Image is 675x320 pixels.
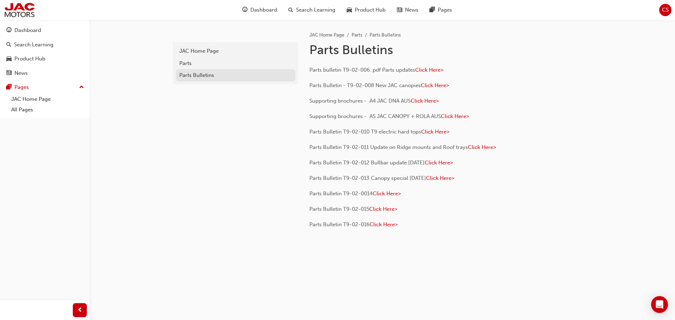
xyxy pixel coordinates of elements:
a: Search Learning [3,38,87,51]
span: guage-icon [242,6,247,14]
div: Dashboard [14,26,41,34]
a: car-iconProduct Hub [341,3,391,17]
li: Parts Bulletins [369,31,401,39]
div: Parts [179,59,292,67]
span: Parts Bulletin T9-02-015 [309,206,369,212]
a: Click Here> [425,159,453,166]
a: news-iconNews [391,3,424,17]
span: Search Learning [296,6,335,14]
a: JAC Home Page [8,94,87,105]
span: prev-icon [77,306,83,315]
span: up-icon [79,83,84,92]
button: Pages [3,81,87,94]
a: Click Here> [415,67,443,73]
span: guage-icon [6,27,12,34]
span: car-icon [347,6,352,14]
div: Open Intercom Messenger [651,296,668,313]
button: CS [659,4,671,16]
a: All Pages [8,104,87,115]
span: Pages [438,6,452,14]
span: search-icon [288,6,293,14]
a: search-iconSearch Learning [283,3,341,17]
a: Click Here> [421,129,449,135]
span: Dashboard [250,6,277,14]
div: Parts Bulletins [179,71,292,79]
span: Parts Bulletin T9-02-013 Canopy special [DATE] [309,175,426,181]
span: News [405,6,418,14]
span: Parts Bulletin - T9-02-008 New JAC canopies [309,82,421,89]
span: Supporting brochures - A4 JAC DNA AUS [309,98,411,104]
span: pages-icon [6,84,12,91]
div: JAC Home Page [179,47,292,55]
span: CS [662,6,669,14]
a: Parts [352,32,362,38]
a: Parts [176,57,295,70]
div: Product Hub [14,55,45,63]
span: Parts Bulletin T9-02-010 T9 electric hard tops [309,129,421,135]
div: Search Learning [14,41,53,49]
div: Pages [14,83,29,91]
a: Click Here> [468,144,496,150]
span: Parts bulletin T9-02-006. pdf Parts updates [309,67,415,73]
span: Parts Bulletin T9-02-016 [309,221,369,228]
span: Supporting brochures - A5 JAC CANOPY + ROLA AUS [309,113,441,119]
a: Product Hub [3,52,87,65]
span: pages-icon [430,6,435,14]
a: Click Here> [411,98,439,104]
a: Click Here> [441,113,469,119]
a: Click Here> [373,190,401,197]
span: Product Hub [355,6,386,14]
span: news-icon [6,70,12,77]
div: News [14,69,28,77]
span: car-icon [6,56,12,62]
a: pages-iconPages [424,3,458,17]
a: Parts Bulletins [176,69,295,81]
a: Click Here> [369,206,397,212]
a: Click Here> [421,82,449,89]
a: JAC Home Page [309,32,345,38]
a: JAC Home Page [176,45,295,57]
a: Click Here> [369,221,398,228]
a: Dashboard [3,24,87,37]
span: Parts Bulletin T9-02-012 Bullbar update [DATE] [309,159,425,166]
h1: Parts Bulletins [309,42,540,58]
a: News [3,67,87,80]
a: Click Here> [426,175,454,181]
button: DashboardSearch LearningProduct HubNews [3,22,87,81]
img: jac-portal [4,2,36,18]
a: guage-iconDashboard [237,3,283,17]
span: Parts Bulletin T9-02-011 Update on Ridge mounts and Roof trays [309,144,468,150]
span: Parts Bulletin T9-02-0014 [309,190,373,197]
span: news-icon [397,6,402,14]
span: search-icon [6,42,11,48]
